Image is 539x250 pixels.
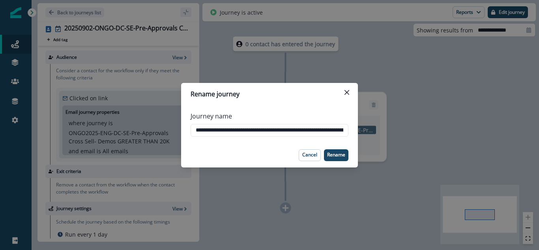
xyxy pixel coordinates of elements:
p: Rename [327,152,345,158]
button: Close [341,86,353,99]
button: Rename [324,149,348,161]
p: Journey name [191,111,232,121]
p: Cancel [302,152,317,158]
button: Cancel [299,149,321,161]
p: Rename journey [191,89,240,99]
